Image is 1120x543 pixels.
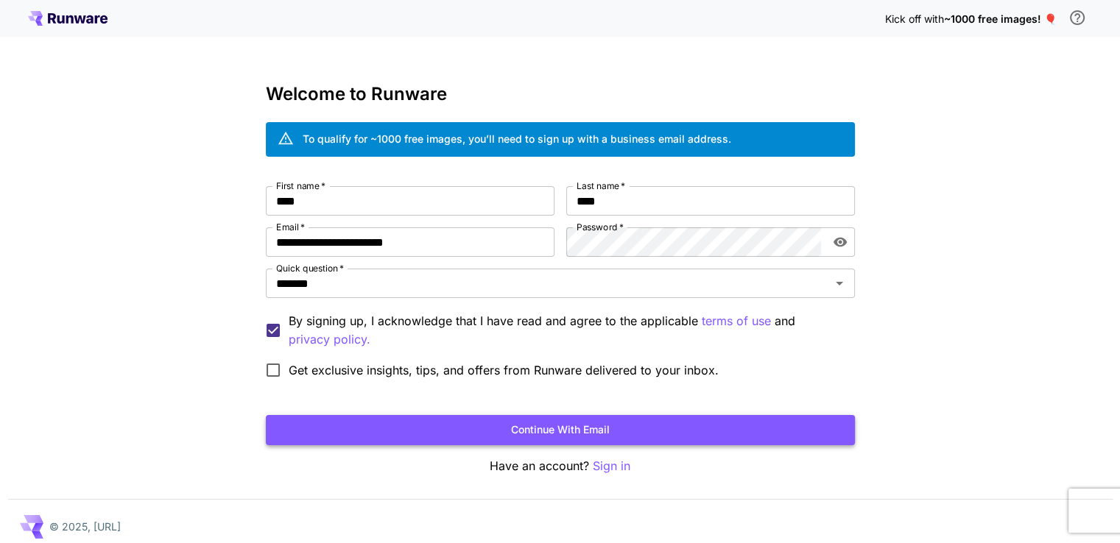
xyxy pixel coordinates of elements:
button: In order to qualify for free credit, you need to sign up with a business email address and click ... [1063,3,1092,32]
label: Quick question [276,262,344,274]
button: By signing up, I acknowledge that I have read and agree to the applicable terms of use and [289,330,370,349]
span: Kick off with [885,13,944,25]
p: Have an account? [266,457,855,475]
div: To qualify for ~1000 free images, you’ll need to sign up with a business email address. [303,131,731,146]
p: terms of use [702,312,771,330]
p: By signing up, I acknowledge that I have read and agree to the applicable and [289,312,843,349]
button: Sign in [593,457,630,475]
button: toggle password visibility [827,229,853,255]
span: Get exclusive insights, tips, and offers from Runware delivered to your inbox. [289,361,719,379]
button: By signing up, I acknowledge that I have read and agree to the applicable and privacy policy. [702,312,771,330]
p: © 2025, [URL] [49,519,121,534]
label: First name [276,180,325,192]
span: ~1000 free images! 🎈 [944,13,1057,25]
p: privacy policy. [289,330,370,349]
label: Password [577,221,624,233]
h3: Welcome to Runware [266,84,855,104]
label: Last name [577,180,625,192]
button: Open [829,273,850,294]
button: Continue with email [266,415,855,445]
label: Email [276,221,305,233]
